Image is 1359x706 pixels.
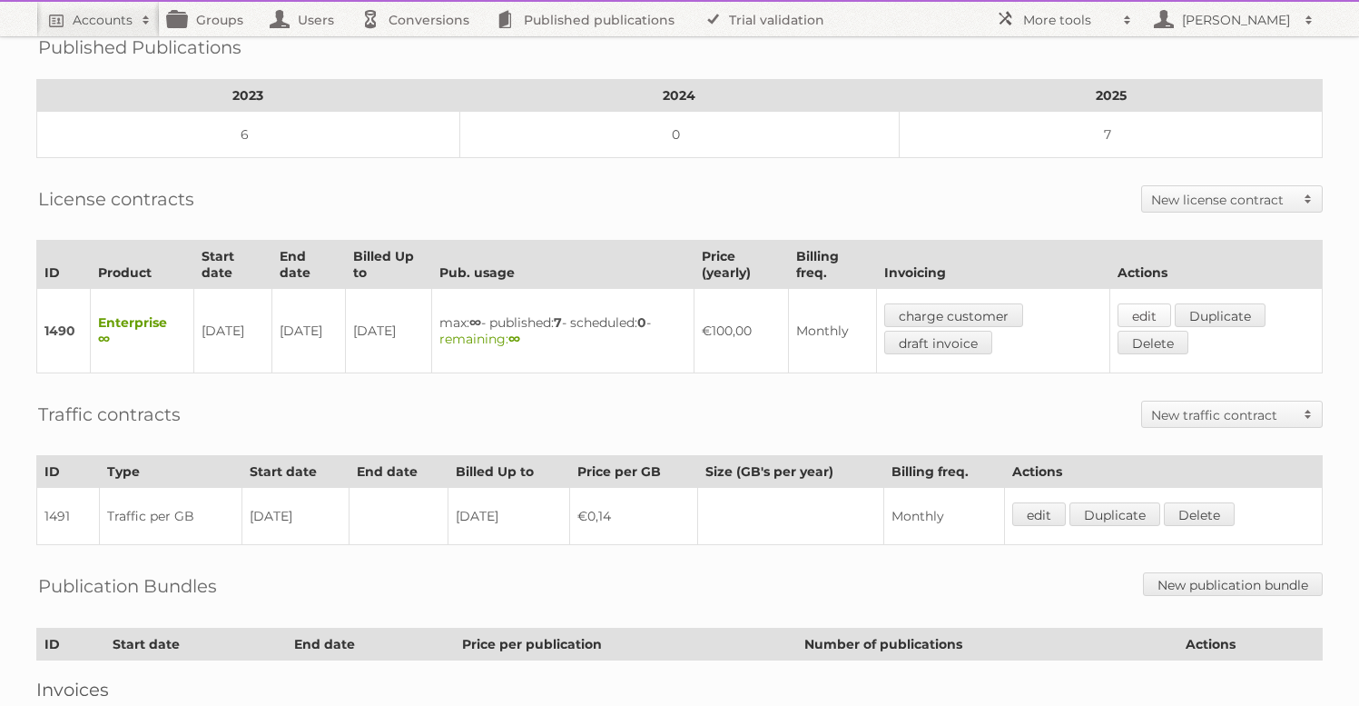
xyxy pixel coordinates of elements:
[272,241,346,289] th: End date
[694,289,789,373] td: €100,00
[37,241,91,289] th: ID
[1177,11,1295,29] h2: [PERSON_NAME]
[884,456,1004,488] th: Billing freq.
[272,289,346,373] td: [DATE]
[1151,191,1295,209] h2: New license contract
[439,331,520,347] span: remaining:
[569,456,697,488] th: Price per GB
[1178,629,1323,661] th: Actions
[193,289,271,373] td: [DATE]
[261,2,352,36] a: Users
[459,80,899,112] th: 2024
[37,629,105,661] th: ID
[1142,186,1322,212] a: New license contract
[796,629,1178,661] th: Number of publications
[698,456,884,488] th: Size (GB's per year)
[99,456,241,488] th: Type
[432,241,694,289] th: Pub. usage
[38,185,194,213] h2: License contracts
[37,289,91,373] td: 1490
[693,2,842,36] a: Trial validation
[987,2,1141,36] a: More tools
[1004,456,1323,488] th: Actions
[37,112,460,158] td: 6
[352,2,487,36] a: Conversions
[38,572,217,600] h2: Publication Bundles
[1295,186,1322,212] span: Toggle
[900,80,1323,112] th: 2025
[884,303,1023,327] a: charge customer
[1175,303,1265,327] a: Duplicate
[37,488,100,545] td: 1491
[459,112,899,158] td: 0
[469,314,481,331] strong: ∞
[73,11,133,29] h2: Accounts
[91,241,194,289] th: Product
[448,488,569,545] td: [DATE]
[1295,402,1322,427] span: Toggle
[694,241,789,289] th: Price (yearly)
[1012,502,1066,526] a: edit
[193,241,271,289] th: Start date
[569,488,697,545] td: €0,14
[91,289,194,373] td: Enterprise ∞
[287,629,455,661] th: End date
[789,289,877,373] td: Monthly
[1141,2,1323,36] a: [PERSON_NAME]
[637,314,646,331] strong: 0
[346,289,432,373] td: [DATE]
[99,488,241,545] td: Traffic per GB
[455,629,797,661] th: Price per publication
[37,456,100,488] th: ID
[241,488,349,545] td: [DATE]
[349,456,448,488] th: End date
[346,241,432,289] th: Billed Up to
[884,488,1004,545] td: Monthly
[1110,241,1323,289] th: Actions
[487,2,693,36] a: Published publications
[104,629,286,661] th: Start date
[508,331,520,347] strong: ∞
[36,2,160,36] a: Accounts
[38,34,241,61] h2: Published Publications
[37,80,460,112] th: 2023
[900,112,1323,158] td: 7
[877,241,1110,289] th: Invoicing
[448,456,569,488] th: Billed Up to
[554,314,562,331] strong: 7
[432,289,694,373] td: max: - published: - scheduled: -
[884,331,992,354] a: draft invoice
[1142,402,1322,427] a: New traffic contract
[38,401,181,428] h2: Traffic contracts
[1164,502,1235,526] a: Delete
[160,2,261,36] a: Groups
[1069,502,1160,526] a: Duplicate
[241,456,349,488] th: Start date
[1118,303,1171,327] a: edit
[1143,572,1323,596] a: New publication bundle
[1023,11,1114,29] h2: More tools
[36,679,1323,701] h2: Invoices
[789,241,877,289] th: Billing freq.
[1118,331,1188,354] a: Delete
[1151,406,1295,424] h2: New traffic contract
